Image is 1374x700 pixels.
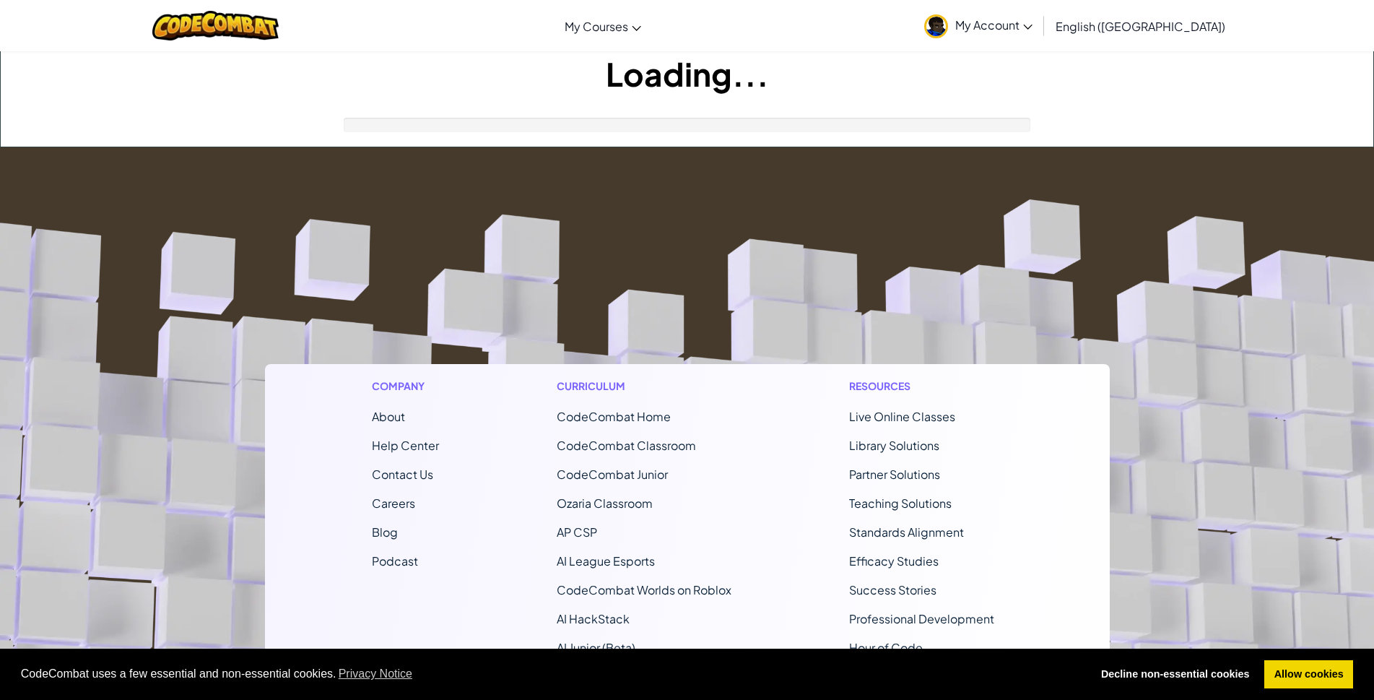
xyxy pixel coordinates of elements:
a: Partner Solutions [849,467,940,482]
a: My Account [917,3,1040,48]
a: Careers [372,496,415,511]
span: CodeCombat uses a few essential and non-essential cookies. [21,663,1080,685]
a: Ozaria Classroom [557,496,653,511]
span: My Courses [565,19,628,34]
h1: Company [372,379,439,394]
a: Professional Development [849,611,994,626]
a: CodeCombat Junior [557,467,668,482]
a: CodeCombat Classroom [557,438,696,453]
a: My Courses [557,7,648,46]
a: CodeCombat Worlds on Roblox [557,582,731,597]
a: allow cookies [1264,660,1353,689]
h1: Resources [849,379,1003,394]
a: Efficacy Studies [849,553,939,569]
a: learn more about cookies [336,663,415,685]
a: deny cookies [1091,660,1259,689]
span: English ([GEOGRAPHIC_DATA]) [1056,19,1225,34]
a: Hour of Code [849,640,923,655]
a: AI League Esports [557,553,655,569]
span: CodeCombat Home [557,409,671,424]
img: CodeCombat logo [152,11,279,40]
a: Blog [372,524,398,540]
a: AI HackStack [557,611,630,626]
a: Success Stories [849,582,936,597]
h1: Curriculum [557,379,731,394]
span: Contact Us [372,467,433,482]
a: AI Junior (Beta) [557,640,635,655]
a: Live Online Classes [849,409,955,424]
span: My Account [955,17,1032,33]
a: Podcast [372,553,418,569]
a: Standards Alignment [849,524,964,540]
a: About [372,409,405,424]
a: AP CSP [557,524,597,540]
a: English ([GEOGRAPHIC_DATA]) [1048,7,1232,46]
img: avatar [924,14,948,38]
a: Teaching Solutions [849,496,952,511]
a: Library Solutions [849,438,939,453]
h1: Loading... [1,51,1373,96]
a: Help Center [372,438,439,453]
